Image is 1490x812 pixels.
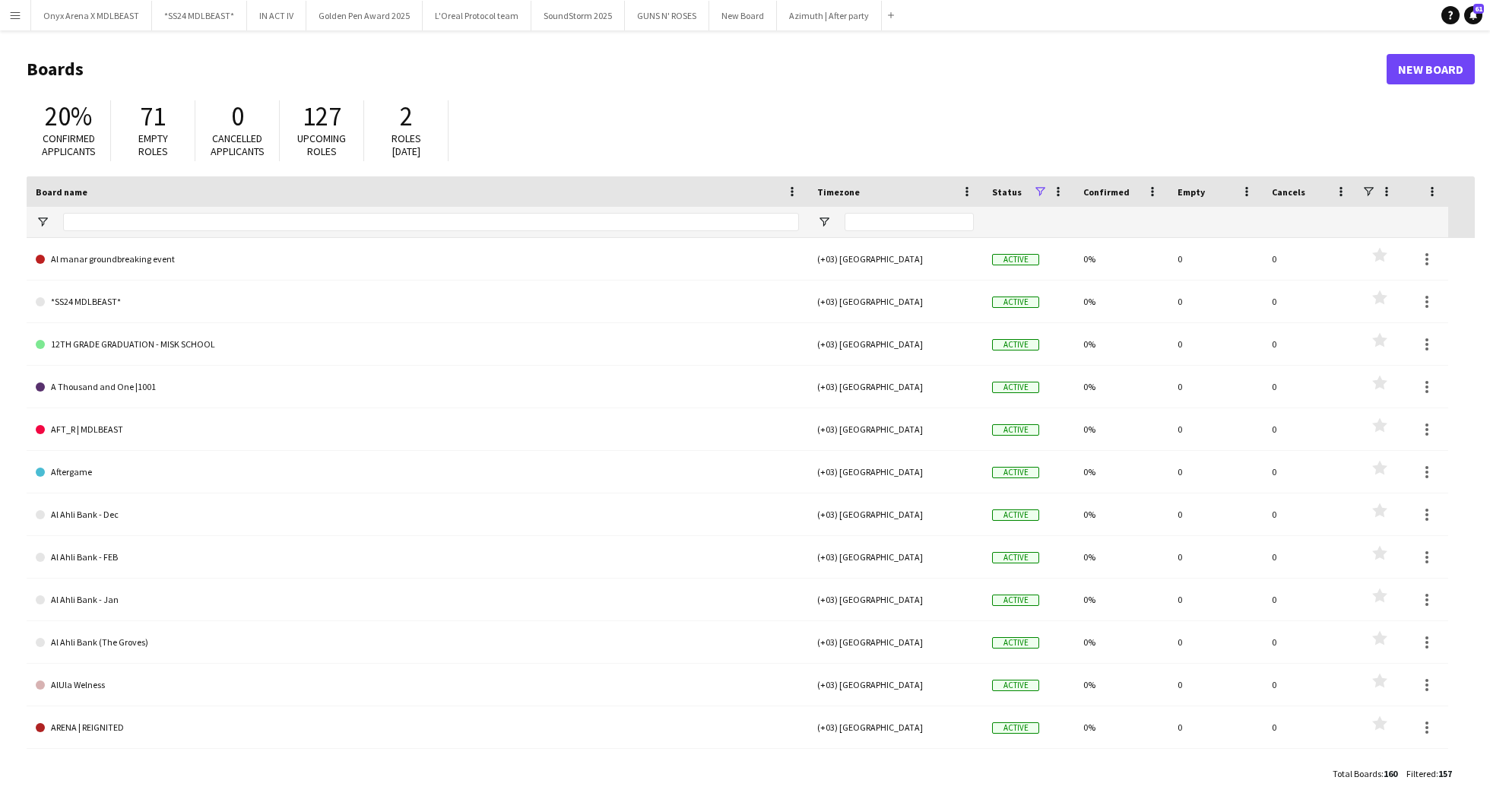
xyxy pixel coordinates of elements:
[1168,493,1263,535] div: 0
[1168,621,1263,663] div: 0
[1083,186,1130,198] span: Confirmed
[817,186,860,198] span: Timezone
[992,637,1039,649] span: Active
[992,424,1039,436] span: Active
[808,536,983,578] div: (+03) [GEOGRAPHIC_DATA]
[1263,621,1357,663] div: 0
[808,493,983,535] div: (+03) [GEOGRAPHIC_DATA]
[1178,186,1205,198] span: Empty
[1406,768,1436,779] span: Filtered
[1074,238,1168,280] div: 0%
[992,467,1039,478] span: Active
[211,132,265,158] span: Cancelled applicants
[36,323,799,366] a: 12TH GRADE GRADUATION - MISK SCHOOL
[992,186,1022,198] span: Status
[27,58,1387,81] h1: Boards
[1263,706,1357,748] div: 0
[1168,323,1263,365] div: 0
[1168,749,1263,791] div: 0
[808,664,983,706] div: (+03) [GEOGRAPHIC_DATA]
[817,215,831,229] button: Open Filter Menu
[36,579,799,621] a: Al Ahli Bank - Jan
[1168,451,1263,493] div: 0
[36,366,799,408] a: A Thousand and One |1001
[1168,366,1263,408] div: 0
[992,509,1039,521] span: Active
[992,595,1039,606] span: Active
[36,215,49,229] button: Open Filter Menu
[392,132,421,158] span: Roles [DATE]
[808,621,983,663] div: (+03) [GEOGRAPHIC_DATA]
[36,281,799,323] a: *SS24 MDLBEAST*
[36,186,87,198] span: Board name
[1168,536,1263,578] div: 0
[45,100,92,133] span: 20%
[1263,579,1357,620] div: 0
[1384,768,1397,779] span: 160
[1168,408,1263,450] div: 0
[1074,493,1168,535] div: 0%
[303,100,341,133] span: 127
[36,493,799,536] a: Al Ahli Bank - Dec
[1464,6,1482,24] a: 61
[36,749,799,791] a: Atache X MDLBEAST
[63,213,799,231] input: Board name Filter Input
[1438,768,1452,779] span: 157
[992,680,1039,691] span: Active
[992,552,1039,563] span: Active
[1406,759,1452,788] div: :
[1168,706,1263,748] div: 0
[247,1,306,30] button: IN ACT IV
[531,1,625,30] button: SoundStorm 2025
[1263,451,1357,493] div: 0
[1074,579,1168,620] div: 0%
[625,1,709,30] button: GUNS N' ROSES
[1263,749,1357,791] div: 0
[992,722,1039,734] span: Active
[1074,366,1168,408] div: 0%
[808,408,983,450] div: (+03) [GEOGRAPHIC_DATA]
[808,579,983,620] div: (+03) [GEOGRAPHIC_DATA]
[845,213,974,231] input: Timezone Filter Input
[1263,323,1357,365] div: 0
[992,297,1039,308] span: Active
[1263,281,1357,322] div: 0
[808,749,983,791] div: (+03) [GEOGRAPHIC_DATA]
[1168,238,1263,280] div: 0
[36,238,799,281] a: Al manar groundbreaking event
[1074,664,1168,706] div: 0%
[808,706,983,748] div: (+03) [GEOGRAPHIC_DATA]
[36,536,799,579] a: Al Ahli Bank - FEB
[138,132,168,158] span: Empty roles
[1074,706,1168,748] div: 0%
[1263,664,1357,706] div: 0
[140,100,166,133] span: 71
[36,706,799,749] a: ARENA | REIGNITED
[1263,408,1357,450] div: 0
[400,100,413,133] span: 2
[1168,579,1263,620] div: 0
[36,451,799,493] a: Aftergame
[231,100,244,133] span: 0
[1333,768,1381,779] span: Total Boards
[808,238,983,280] div: (+03) [GEOGRAPHIC_DATA]
[1074,621,1168,663] div: 0%
[306,1,423,30] button: Golden Pen Award 2025
[992,254,1039,265] span: Active
[992,339,1039,350] span: Active
[1074,749,1168,791] div: 0%
[808,366,983,408] div: (+03) [GEOGRAPHIC_DATA]
[297,132,346,158] span: Upcoming roles
[1074,536,1168,578] div: 0%
[1387,54,1475,84] a: New Board
[992,382,1039,393] span: Active
[1168,664,1263,706] div: 0
[1333,759,1397,788] div: :
[1263,238,1357,280] div: 0
[808,281,983,322] div: (+03) [GEOGRAPHIC_DATA]
[36,408,799,451] a: AFT_R | MDLBEAST
[1074,281,1168,322] div: 0%
[1263,366,1357,408] div: 0
[36,664,799,706] a: AlUla Welness
[808,323,983,365] div: (+03) [GEOGRAPHIC_DATA]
